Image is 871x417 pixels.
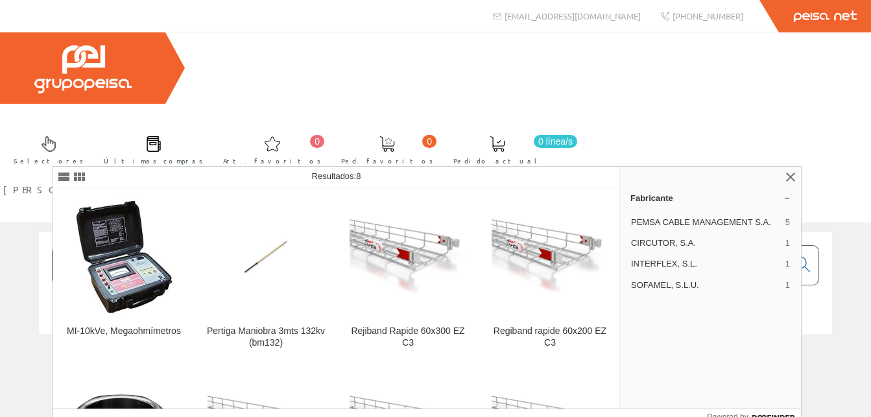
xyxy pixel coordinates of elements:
[348,326,468,349] div: Rejiband Rapide 60x300 EZ C3
[34,45,132,93] img: Grupo Peisa
[479,188,621,364] a: Regiband rapide 60x200 EZ C3 Regiband rapide 60x200 EZ C3
[631,280,780,291] span: SOFAMEL, S.L.U.
[785,217,790,228] span: 5
[490,326,610,349] div: Regiband rapide 60x200 EZ C3
[195,188,337,364] a: Pertiga Maniobra 3mts 132kv (bm132) Pertiga Maniobra 3mts 132kv (bm132)
[91,125,209,173] a: Últimas compras
[673,10,743,21] span: [PHONE_NUMBER]
[341,154,433,167] span: Ped. favoritos
[631,237,780,249] span: CIRCUTOR, S.A.
[620,187,801,208] a: Fabricante
[53,188,195,364] a: MI-10kVe, Megaohmímetros MI-10kVe, Megaohmímetros
[785,280,790,291] span: 1
[208,198,324,315] img: Pertiga Maniobra 3mts 132kv (bm132)
[785,237,790,249] span: 1
[631,217,780,228] span: PEMSA CABLE MANAGEMENT S.A.
[66,198,182,315] img: MI-10kVe, Megaohmímetros
[505,10,641,21] span: [EMAIL_ADDRESS][DOMAIN_NAME]
[492,198,608,315] img: Regiband rapide 60x200 EZ C3
[1,125,90,173] a: Selectores
[631,258,780,270] span: INTERFLEX, S.L.
[206,326,326,349] div: Pertiga Maniobra 3mts 132kv (bm132)
[350,198,466,315] img: Rejiband Rapide 60x300 EZ C3
[356,171,361,181] span: 8
[223,154,321,167] span: Art. favoritos
[534,135,577,148] span: 0 línea/s
[14,154,84,167] span: Selectores
[312,171,361,181] span: Resultados:
[785,258,790,270] span: 1
[453,154,542,167] span: Pedido actual
[337,188,479,364] a: Rejiband Rapide 60x300 EZ C3 Rejiband Rapide 60x300 EZ C3
[310,135,324,148] span: 0
[3,173,281,185] a: [PERSON_NAME] [PERSON_NAME]
[3,183,248,196] span: [PERSON_NAME] [PERSON_NAME]
[104,154,203,167] span: Últimas compras
[64,326,184,337] div: MI-10kVe, Megaohmímetros
[39,350,832,361] div: © Grupo Peisa
[422,135,436,148] span: 0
